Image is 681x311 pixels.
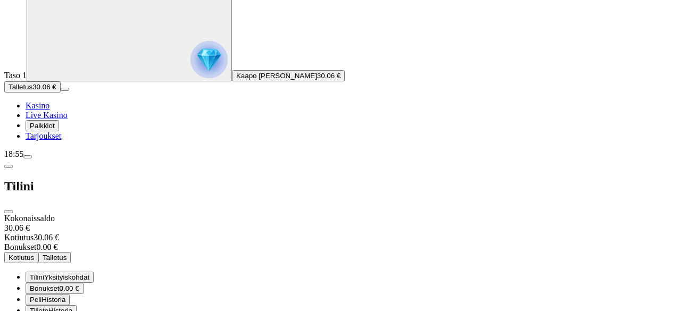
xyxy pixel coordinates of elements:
[4,223,677,233] div: 30.06 €
[26,101,49,110] a: diamond iconKasino
[9,254,34,262] span: Kotiutus
[26,294,70,305] button: history iconPeliHistoria
[4,165,13,168] button: chevron-left icon
[4,81,61,93] button: Talletusplus icon30.06 €
[38,252,71,263] button: Talletus
[30,284,60,292] span: Bonukset
[4,71,27,80] span: Taso 1
[30,273,44,281] span: Tilini
[26,101,49,110] span: Kasino
[32,83,56,91] span: 30.06 €
[26,131,61,140] span: Tarjoukset
[26,120,59,131] button: reward iconPalkkiot
[4,179,677,194] h2: Tilini
[61,88,69,91] button: menu
[4,242,36,251] span: Bonukset
[60,284,79,292] span: 0.00 €
[4,210,13,213] button: close
[4,149,23,158] span: 18:55
[4,233,34,242] span: Kotiutus
[236,72,317,80] span: Kaapo [PERSON_NAME]
[26,283,84,294] button: smiley iconBonukset0.00 €
[4,252,38,263] button: Kotiutus
[26,131,61,140] a: gift-inverted iconTarjoukset
[43,254,67,262] span: Talletus
[232,70,345,81] button: Kaapo [PERSON_NAME]30.06 €
[9,83,32,91] span: Talletus
[4,214,677,233] div: Kokonaissaldo
[317,72,340,80] span: 30.06 €
[4,242,677,252] div: 0.00 €
[26,111,68,120] a: poker-chip iconLive Kasino
[26,272,94,283] button: user-circle iconTiliniYksityiskohdat
[23,155,32,158] button: menu
[190,41,228,78] img: reward progress
[41,296,65,304] span: Historia
[26,111,68,120] span: Live Kasino
[4,233,677,242] div: 30.06 €
[30,296,41,304] span: Peli
[44,273,89,281] span: Yksityiskohdat
[30,122,55,130] span: Palkkiot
